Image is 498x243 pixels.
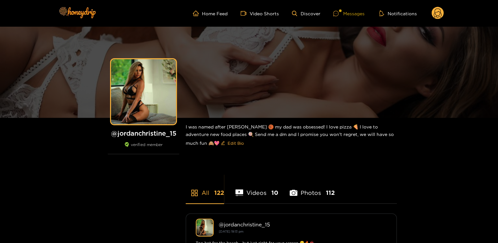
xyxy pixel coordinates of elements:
span: edit [221,141,225,146]
div: verified member [108,142,179,154]
span: appstore [191,189,198,197]
li: Videos [235,174,278,203]
span: video-camera [241,10,250,16]
div: I was named after [PERSON_NAME] 🏀 my dad was obsessed! I love pizza 🍕 I love to adventure new foo... [186,118,397,154]
span: 122 [214,189,224,197]
div: @ jordanchristine_15 [219,222,387,227]
span: 10 [271,189,278,197]
h1: @ jordanchristine_15 [108,129,179,137]
button: Notifications [377,10,418,17]
img: jordanchristine_15 [196,219,214,236]
span: home [193,10,202,16]
li: Photos [290,174,335,203]
a: Discover [292,11,320,16]
a: Home Feed [193,10,228,16]
span: Edit Bio [228,140,244,146]
small: [DATE] 19:13 pm [219,230,243,233]
button: editEdit Bio [219,138,245,148]
li: All [186,174,224,203]
a: Video Shorts [241,10,279,16]
div: Messages [333,10,364,17]
span: 112 [326,189,335,197]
